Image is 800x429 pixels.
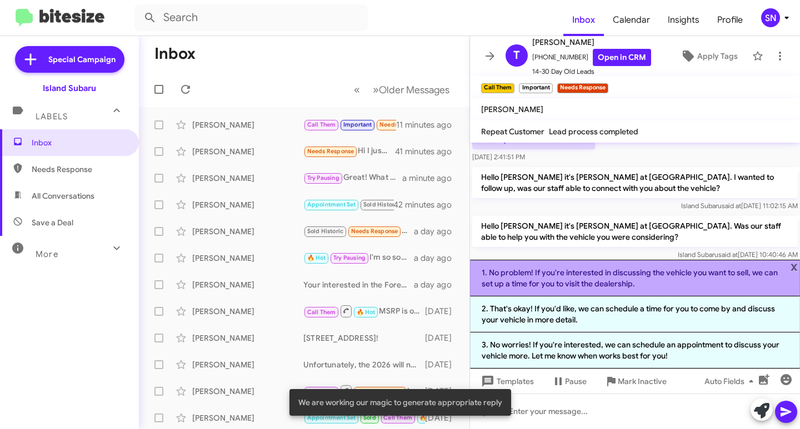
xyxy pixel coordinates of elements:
div: Sounds good 50 K non-negotiable [303,198,394,211]
span: Pause [565,371,587,391]
a: Insights [659,4,708,36]
div: 41 minutes ago [395,146,461,157]
button: Templates [470,371,543,391]
span: Save a Deal [32,217,73,228]
span: Lead process completed [549,127,638,137]
button: Mark Inactive [596,371,676,391]
div: 42 minutes ago [394,199,461,210]
span: said at [718,250,738,259]
div: Unfortunately, the 2026 will not be in stock until closer to the end of the year. We can give you... [303,359,425,370]
span: Needs Response [351,228,398,235]
div: a minute ago [402,173,461,184]
a: Calendar [604,4,659,36]
li: 1. No problem! If you're interested in discussing the vehicle you want to sell, we can set up a t... [470,260,800,296]
span: Try Pausing [333,254,366,261]
span: Island Subaru [DATE] 10:40:46 AM [678,250,798,259]
div: [PERSON_NAME] [192,226,303,237]
span: We are working our magic to generate appropriate reply [298,397,502,408]
a: Open in CRM [593,49,651,66]
div: Island Subaru [43,83,96,94]
input: Search [134,4,368,31]
div: [PERSON_NAME] [192,253,303,264]
span: x [791,260,798,273]
span: Call Them [307,121,336,128]
div: [PERSON_NAME] [192,386,303,397]
button: Apply Tags [671,46,747,66]
span: Needs Response [307,148,354,155]
span: Labels [36,112,68,122]
span: Older Messages [379,84,449,96]
a: Profile [708,4,752,36]
span: All Conversations [32,190,94,201]
span: 14-30 Day Old Leads [532,66,651,77]
span: Apply Tags [697,46,738,66]
span: T [513,47,520,64]
li: 3. No worries! If you're interested, we can schedule an appointment to discuss your vehicle more.... [470,332,800,369]
button: Previous [347,78,367,101]
span: Special Campaign [48,54,116,65]
div: 11 minutes ago [396,119,461,130]
div: [STREET_ADDRESS]! [303,332,425,344]
div: [PERSON_NAME] [192,173,303,184]
small: Call Them [481,83,514,93]
small: Needs Response [557,83,608,93]
div: [PERSON_NAME] [192,359,303,370]
span: More [36,249,58,259]
span: 🔥 Hot [357,309,376,316]
div: SN [761,8,780,27]
button: SN [752,8,788,27]
div: Great! What day works best? [303,171,402,184]
span: Needs Response [379,121,427,128]
div: [PERSON_NAME] [192,279,303,290]
span: said at [722,201,741,210]
span: Call Them [307,309,336,316]
div: [DATE] [425,306,461,317]
span: Inbox [32,137,126,148]
nav: Page navigation example [348,78,456,101]
span: Needs Response [32,164,126,175]
div: [DATE] [425,359,461,370]
div: [PERSON_NAME] [192,146,303,157]
div: Give me a quote over the phone. I would like to be put into a hybrid [303,225,414,238]
div: [PERSON_NAME] [192,332,303,344]
span: 🔥 Hot [307,254,326,261]
span: [PHONE_NUMBER] [532,49,651,66]
div: [PERSON_NAME] [192,412,303,423]
div: All good though [303,118,396,131]
a: Special Campaign [15,46,124,73]
span: Mark Inactive [618,371,667,391]
span: « [354,83,360,97]
span: Island Subaru [DATE] 11:02:15 AM [681,201,798,210]
div: [PERSON_NAME] [192,199,303,210]
span: [PERSON_NAME] [481,104,543,114]
div: Your interested in the Forester, were you still in the market? [303,279,414,290]
div: MSRP is over $41k without accessories ordering from the factory. Unfortunately the order banks ar... [303,304,425,318]
button: Pause [543,371,596,391]
li: 2. That's okay! If you'd like, we can schedule a time for you to come by and discuss your vehicle... [470,296,800,332]
div: [DATE] [425,332,461,344]
div: [PERSON_NAME] [192,306,303,317]
span: Templates [479,371,534,391]
div: Hi I just traded in the BrZ with AMG. Thanks for asking [303,145,395,158]
button: Next [366,78,456,101]
small: Important [519,83,552,93]
span: Repeat Customer [481,127,544,137]
div: a day ago [414,279,461,290]
span: Appointment Set [307,201,356,208]
span: Sold Historic [363,201,400,208]
button: Auto Fields [696,371,767,391]
h1: Inbox [154,45,196,63]
a: Inbox [563,4,604,36]
span: Sold Historic [307,228,344,235]
span: » [373,83,379,97]
span: Important [343,121,372,128]
div: [PERSON_NAME] [192,119,303,130]
span: [DATE] 2:41:51 PM [472,153,525,161]
p: Hello [PERSON_NAME] it's [PERSON_NAME] at [GEOGRAPHIC_DATA]. Was our staff able to help you with ... [472,216,798,247]
div: a day ago [414,253,461,264]
div: I'm so sorry to hear that. May I ask what happened and who you spoke with? [303,251,414,264]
